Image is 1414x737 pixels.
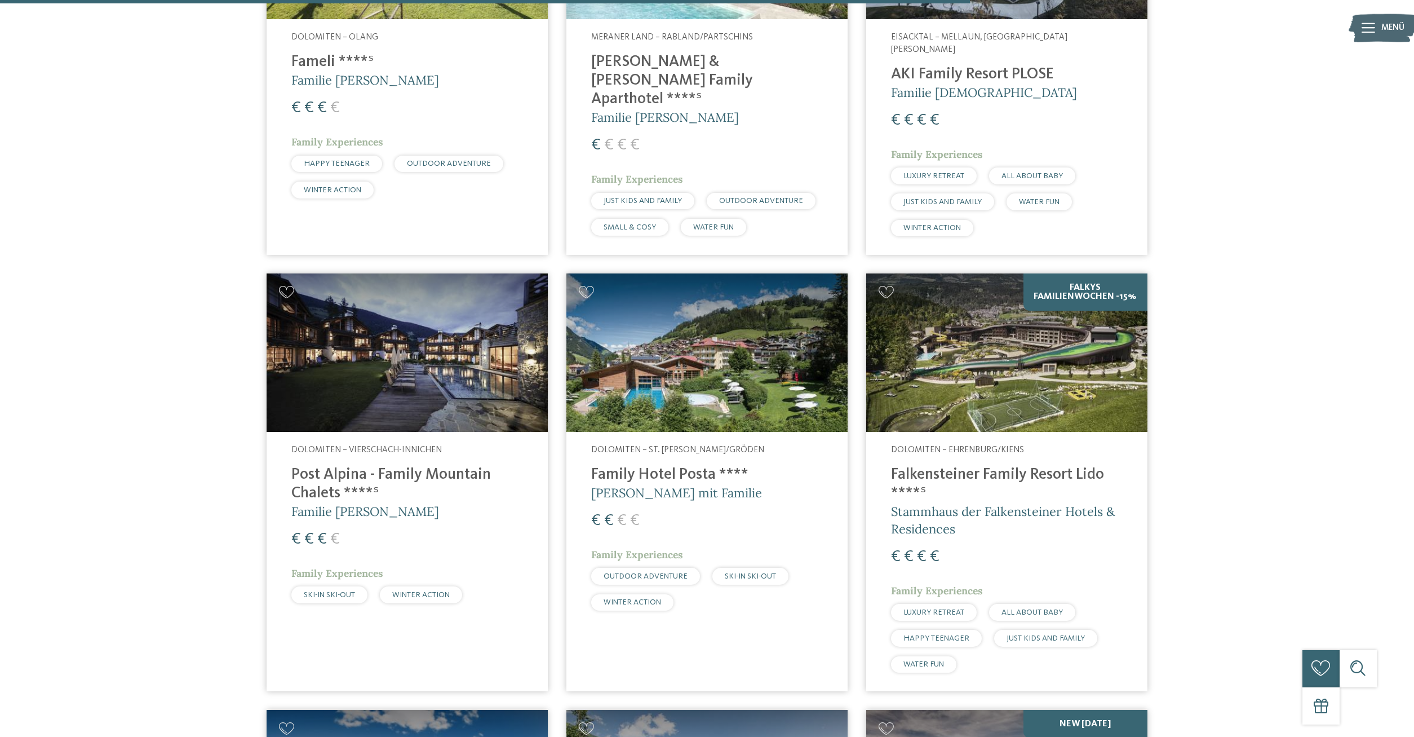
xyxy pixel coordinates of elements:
[891,148,983,161] span: Family Experiences
[693,223,734,231] span: WATER FUN
[304,160,370,167] span: HAPPY TEENAGER
[317,531,327,548] span: €
[407,160,491,167] span: OUTDOOR ADVENTURE
[591,137,601,153] span: €
[917,112,927,129] span: €
[604,598,661,606] span: WINTER ACTION
[267,273,548,432] img: Post Alpina - Family Mountain Chalets ****ˢ
[566,273,848,691] a: Familienhotels gesucht? Hier findet ihr die besten! Dolomiten – St. [PERSON_NAME]/Gröden Family H...
[903,608,964,616] span: LUXURY RETREAT
[291,445,442,454] span: Dolomiten – Vierschach-Innichen
[291,567,383,580] span: Family Experiences
[904,112,914,129] span: €
[891,584,983,597] span: Family Experiences
[291,531,301,548] span: €
[891,549,901,565] span: €
[630,137,640,153] span: €
[291,466,523,503] h4: Post Alpina - Family Mountain Chalets ****ˢ
[1001,172,1063,180] span: ALL ABOUT BABY
[591,109,739,125] span: Familie [PERSON_NAME]
[617,137,627,153] span: €
[330,531,340,548] span: €
[917,549,927,565] span: €
[630,513,640,529] span: €
[866,273,1147,691] a: Familienhotels gesucht? Hier findet ihr die besten! Falkys Familienwochen -15% Dolomiten – Ehrenb...
[903,634,969,642] span: HAPPY TEENAGER
[604,572,688,580] span: OUTDOOR ADVENTURE
[591,445,764,454] span: Dolomiten – St. [PERSON_NAME]/Gröden
[604,223,656,231] span: SMALL & COSY
[591,33,753,42] span: Meraner Land – Rabland/Partschins
[330,100,340,116] span: €
[891,85,1077,100] span: Familie [DEMOGRAPHIC_DATA]
[903,172,964,180] span: LUXURY RETREAT
[891,504,1115,537] span: Stammhaus der Falkensteiner Hotels & Residences
[291,100,301,116] span: €
[304,531,314,548] span: €
[904,549,914,565] span: €
[604,197,682,205] span: JUST KIDS AND FAMILY
[291,33,378,42] span: Dolomiten – Olang
[891,466,1123,503] h4: Falkensteiner Family Resort Lido ****ˢ
[903,224,961,232] span: WINTER ACTION
[591,53,823,109] h4: [PERSON_NAME] & [PERSON_NAME] Family Aparthotel ****ˢ
[591,513,601,529] span: €
[930,549,939,565] span: €
[903,198,982,206] span: JUST KIDS AND FAMILY
[604,513,614,529] span: €
[304,591,355,599] span: SKI-IN SKI-OUT
[725,572,776,580] span: SKI-IN SKI-OUT
[891,65,1123,84] h4: AKI Family Resort PLOSE
[304,100,314,116] span: €
[604,137,614,153] span: €
[392,591,450,599] span: WINTER ACTION
[1007,634,1085,642] span: JUST KIDS AND FAMILY
[719,197,803,205] span: OUTDOOR ADVENTURE
[591,466,823,484] h4: Family Hotel Posta ****
[1001,608,1063,616] span: ALL ABOUT BABY
[267,273,548,691] a: Familienhotels gesucht? Hier findet ihr die besten! Dolomiten – Vierschach-Innichen Post Alpina -...
[317,100,327,116] span: €
[304,186,361,194] span: WINTER ACTION
[1019,198,1060,206] span: WATER FUN
[903,660,944,668] span: WATER FUN
[291,504,439,519] span: Familie [PERSON_NAME]
[617,513,627,529] span: €
[291,72,439,88] span: Familie [PERSON_NAME]
[866,273,1147,432] img: Familienhotels gesucht? Hier findet ihr die besten!
[891,33,1067,54] span: Eisacktal – Mellaun, [GEOGRAPHIC_DATA][PERSON_NAME]
[566,273,848,432] img: Familienhotels gesucht? Hier findet ihr die besten!
[930,112,939,129] span: €
[291,135,383,148] span: Family Experiences
[591,485,762,501] span: [PERSON_NAME] mit Familie
[891,445,1024,454] span: Dolomiten – Ehrenburg/Kiens
[591,548,683,561] span: Family Experiences
[591,173,683,186] span: Family Experiences
[891,112,901,129] span: €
